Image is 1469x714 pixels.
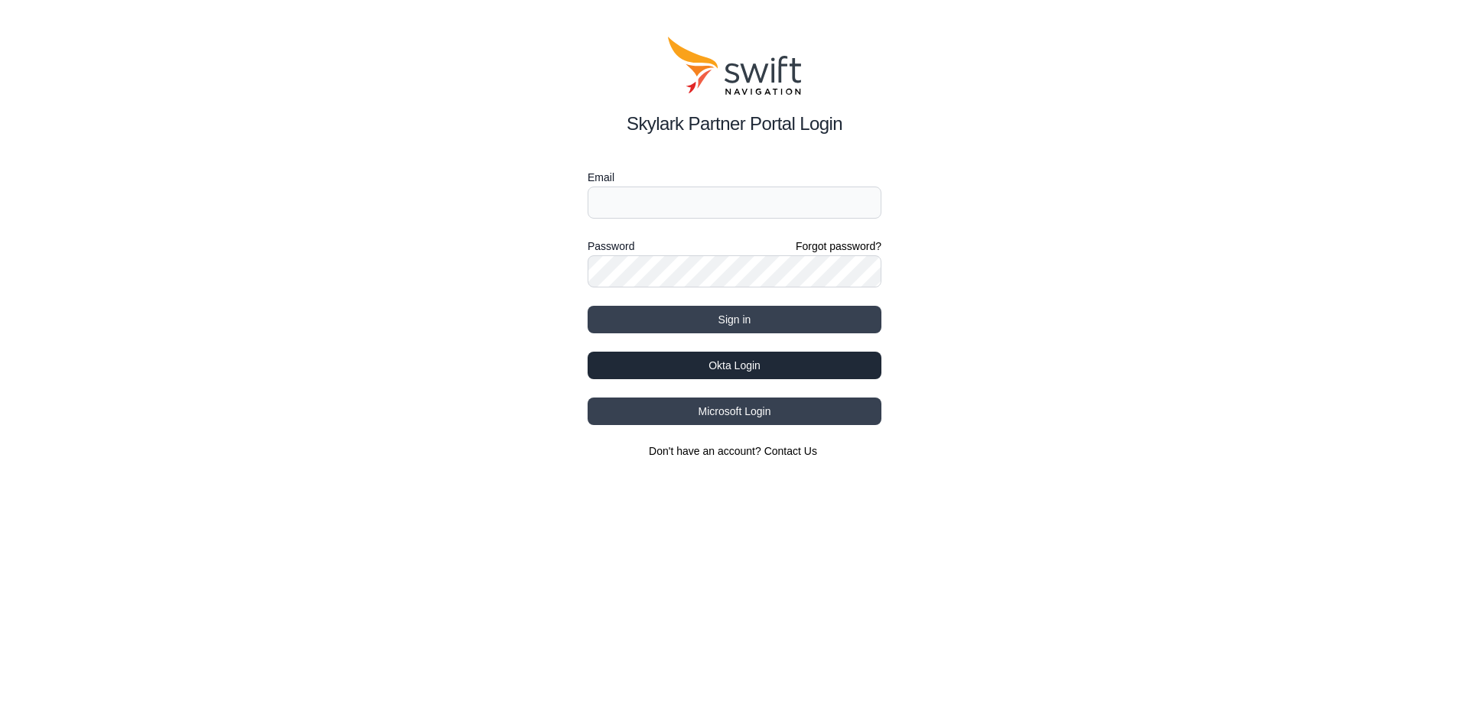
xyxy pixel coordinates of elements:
label: Email [588,168,881,187]
a: Forgot password? [796,239,881,254]
button: Microsoft Login [588,398,881,425]
button: Okta Login [588,352,881,379]
section: Don't have an account? [588,443,881,459]
button: Sign in [588,306,881,333]
h2: Skylark Partner Portal Login [588,110,881,138]
label: Password [588,237,634,255]
a: Contact Us [764,445,817,457]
